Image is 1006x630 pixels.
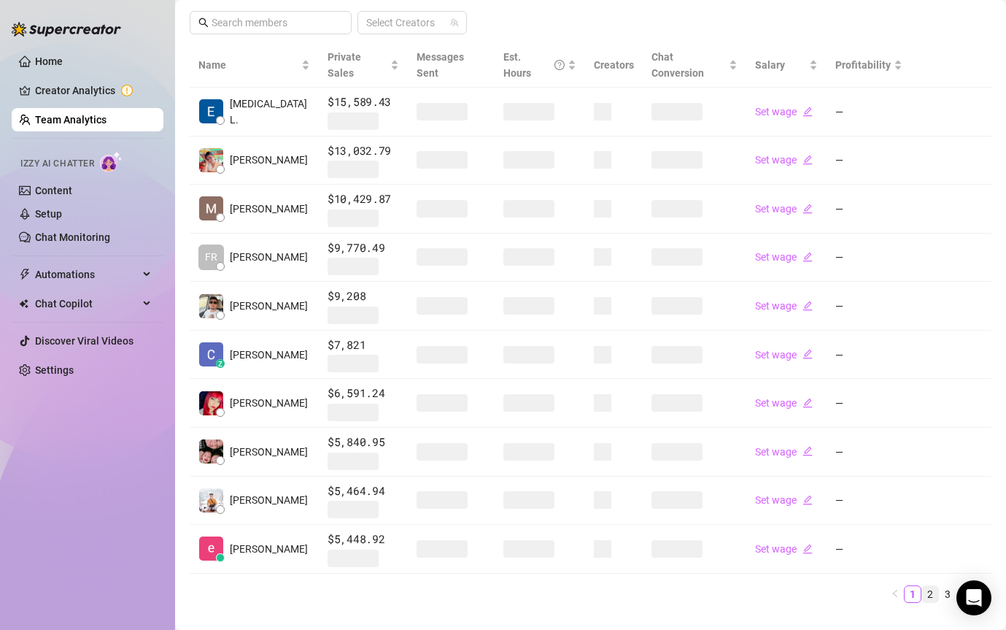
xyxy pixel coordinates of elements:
[35,335,134,347] a: Discover Viral Videos
[199,196,223,220] img: Mariane Subia
[755,543,813,555] a: Set wageedit
[190,43,319,88] th: Name
[230,249,308,265] span: [PERSON_NAME]
[755,59,785,71] span: Salary
[651,51,704,79] span: Chat Conversion
[755,154,813,166] a: Set wageedit
[827,185,911,234] td: —
[835,59,891,71] span: Profitability
[940,586,956,602] a: 3
[755,300,813,312] a: Set wageedit
[230,152,308,168] span: [PERSON_NAME]
[328,191,399,208] span: $10,429.87
[199,342,223,366] img: Charmaine Javil…
[755,251,813,263] a: Set wageedit
[230,201,308,217] span: [PERSON_NAME]
[905,586,921,602] a: 1
[328,51,361,79] span: Private Sales
[35,364,74,376] a: Settings
[230,298,308,314] span: [PERSON_NAME]
[755,494,813,506] a: Set wageedit
[755,397,813,409] a: Set wageedit
[827,88,911,137] td: —
[199,537,223,561] img: Enrique S.
[205,249,217,265] span: FR
[939,585,956,603] li: 3
[328,337,399,354] span: $7,821
[198,57,298,73] span: Name
[827,428,911,477] td: —
[755,349,813,361] a: Set wageedit
[827,331,911,380] td: —
[827,282,911,331] td: —
[230,347,308,363] span: [PERSON_NAME]
[827,525,911,574] td: —
[827,137,911,185] td: —
[328,531,399,548] span: $5,448.92
[199,99,223,123] img: Exon Locsin
[827,477,911,526] td: —
[199,294,223,318] img: Rick Gino Tarce…
[802,495,813,505] span: edit
[956,580,991,615] div: Open Intercom Messenger
[328,142,399,160] span: $13,032.79
[802,398,813,408] span: edit
[755,446,813,458] a: Set wageedit
[922,586,938,602] a: 2
[328,93,399,111] span: $15,589.43
[503,49,565,81] div: Est. Hours
[12,22,121,37] img: logo-BBDzfeDw.svg
[886,585,904,603] button: left
[199,148,223,172] img: Aira Marie
[199,439,223,464] img: Regine Ore
[755,106,813,118] a: Set wageedit
[230,395,308,411] span: [PERSON_NAME]
[328,239,399,257] span: $9,770.49
[230,444,308,460] span: [PERSON_NAME]
[921,585,939,603] li: 2
[20,157,94,171] span: Izzy AI Chatter
[216,359,225,368] div: z
[35,79,152,102] a: Creator Analytics exclamation-circle
[100,151,123,172] img: AI Chatter
[198,18,209,28] span: search
[802,544,813,554] span: edit
[417,51,464,79] span: Messages Sent
[328,434,399,451] span: $5,840.95
[802,349,813,359] span: edit
[19,299,28,309] img: Chat Copilot
[755,203,813,215] a: Set wageedit
[230,96,310,128] span: [MEDICAL_DATA] L.
[328,385,399,402] span: $6,591.24
[904,585,921,603] li: 1
[802,155,813,165] span: edit
[827,234,911,283] td: —
[802,446,813,456] span: edit
[328,483,399,500] span: $5,464.94
[35,263,139,286] span: Automations
[585,43,643,88] th: Creators
[35,231,110,243] a: Chat Monitoring
[802,204,813,214] span: edit
[802,301,813,311] span: edit
[35,185,72,196] a: Content
[35,292,139,315] span: Chat Copilot
[554,49,565,81] span: question-circle
[230,492,308,508] span: [PERSON_NAME]
[212,15,331,31] input: Search members
[199,488,223,512] img: Jayson Roa
[886,585,904,603] li: Previous Page
[35,114,107,126] a: Team Analytics
[35,208,62,220] a: Setup
[802,107,813,117] span: edit
[891,589,899,598] span: left
[19,269,31,280] span: thunderbolt
[827,379,911,428] td: —
[802,252,813,262] span: edit
[450,18,459,27] span: team
[199,391,223,415] img: Mary Jane Moren…
[230,541,308,557] span: [PERSON_NAME]
[35,55,63,67] a: Home
[328,288,399,305] span: $9,208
